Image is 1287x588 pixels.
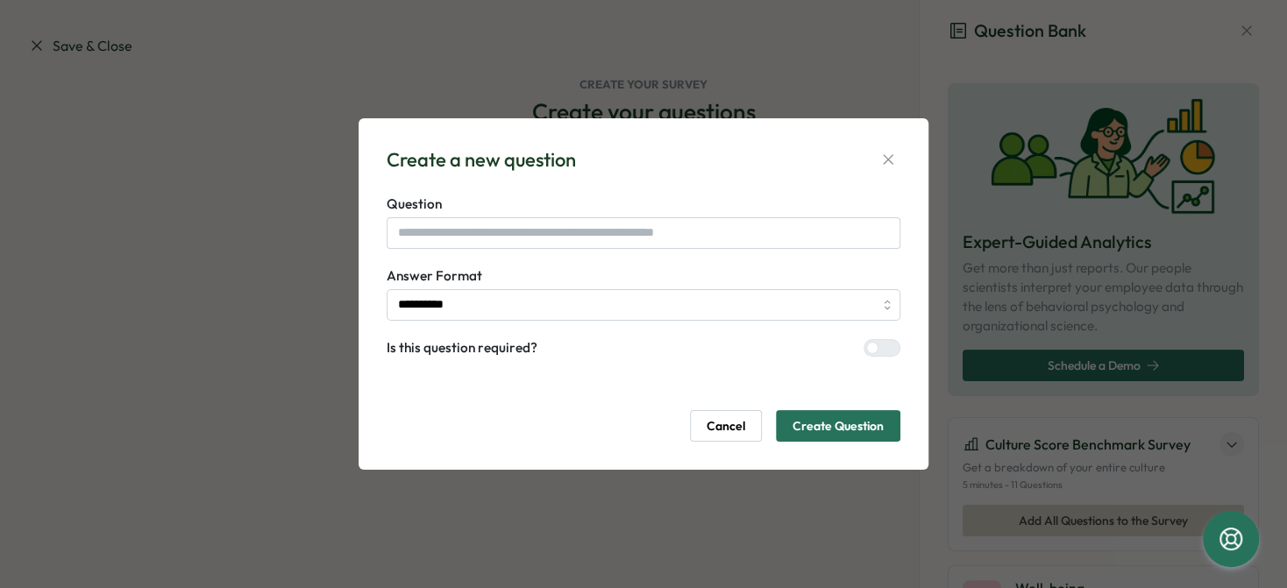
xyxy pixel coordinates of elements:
[707,411,745,441] span: Cancel
[387,266,900,286] label: Answer Format
[387,338,537,358] label: Is this question required?
[690,410,762,442] button: Cancel
[793,411,884,441] span: Create Question
[387,146,576,174] div: Create a new question
[776,410,900,442] button: Create Question
[387,195,900,214] label: Question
